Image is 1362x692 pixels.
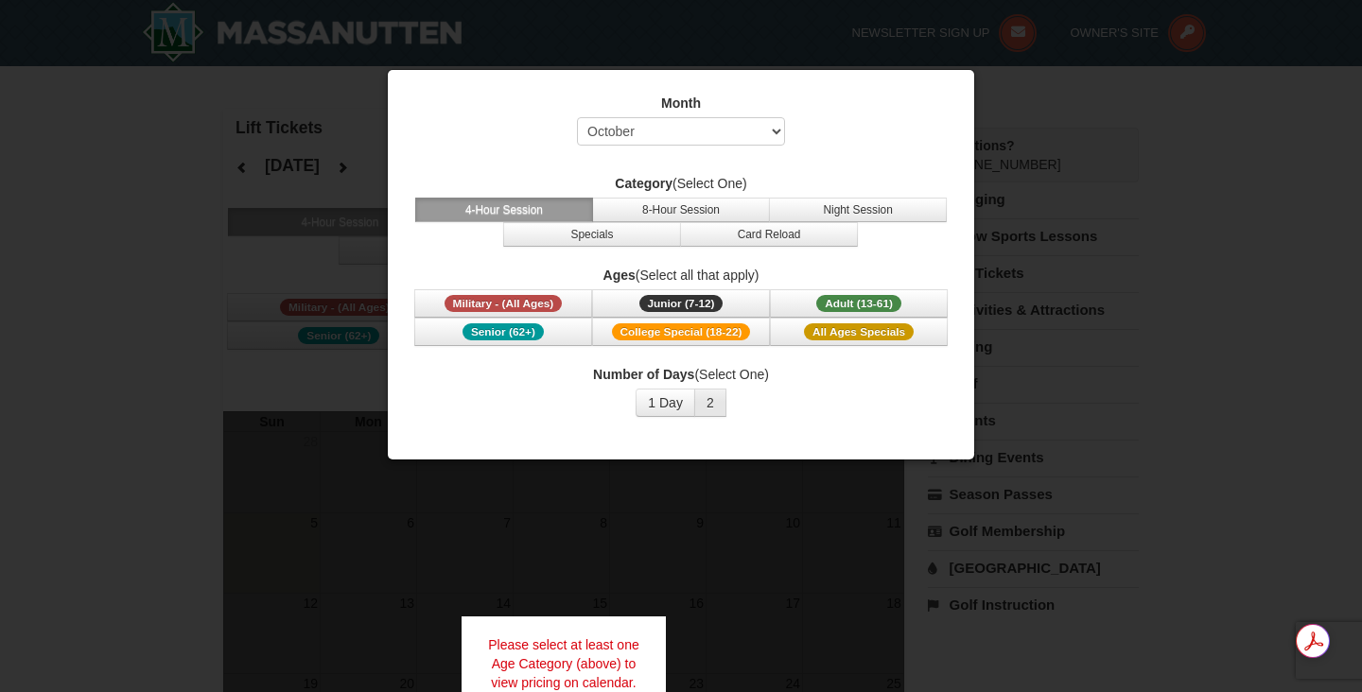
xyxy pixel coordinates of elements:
[414,318,592,346] button: Senior (62+)
[639,295,724,312] span: Junior (7-12)
[680,222,858,247] button: Card Reload
[661,95,701,111] strong: Month
[636,389,695,417] button: 1 Day
[816,295,901,312] span: Adult (13-61)
[411,174,951,193] label: (Select One)
[411,266,951,285] label: (Select all that apply)
[804,323,914,340] span: All Ages Specials
[463,323,544,340] span: Senior (62+)
[503,222,681,247] button: Specials
[694,389,726,417] button: 2
[411,365,951,384] label: (Select One)
[612,323,751,340] span: College Special (18-22)
[445,295,563,312] span: Military - (All Ages)
[770,289,948,318] button: Adult (13-61)
[615,176,672,191] strong: Category
[592,318,770,346] button: College Special (18-22)
[769,198,947,222] button: Night Session
[770,318,948,346] button: All Ages Specials
[592,198,770,222] button: 8-Hour Session
[415,198,593,222] button: 4-Hour Session
[592,289,770,318] button: Junior (7-12)
[593,367,694,382] strong: Number of Days
[414,289,592,318] button: Military - (All Ages)
[603,268,636,283] strong: Ages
